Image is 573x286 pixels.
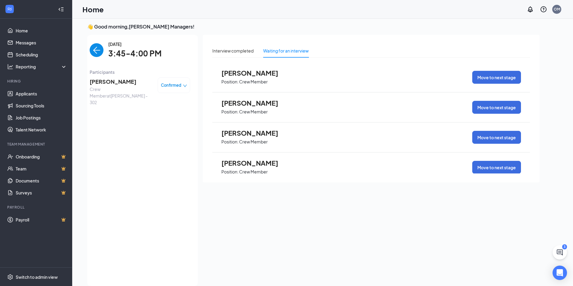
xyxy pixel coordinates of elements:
p: Position: [221,169,239,175]
span: Crew Member at [PERSON_NAME] - 302 [90,86,153,106]
a: PayrollCrown [16,214,67,226]
button: Move to next stage [472,131,521,144]
p: Crew Member [239,109,268,115]
p: Crew Member [239,79,268,85]
a: TeamCrown [16,163,67,175]
span: Confirmed [161,82,181,88]
span: Participants [90,69,190,75]
div: Team Management [7,142,66,147]
button: Move to next stage [472,161,521,174]
svg: Analysis [7,64,13,70]
div: 3 [562,244,567,249]
h1: Home [82,4,104,14]
a: Sourcing Tools [16,100,67,112]
svg: WorkstreamLogo [7,6,13,12]
svg: Collapse [58,6,64,12]
a: Messages [16,37,67,49]
p: Position: [221,79,239,85]
button: ChatActive [553,245,567,260]
div: Switch to admin view [16,274,58,280]
h3: 👋 Good morning, [PERSON_NAME] Managers ! [87,23,540,30]
a: Job Postings [16,112,67,124]
p: Crew Member [239,139,268,145]
button: Move to next stage [472,71,521,84]
p: Position: [221,109,239,115]
span: [PERSON_NAME] [221,129,288,137]
svg: Settings [7,274,13,280]
a: Talent Network [16,124,67,136]
a: DocumentsCrown [16,175,67,187]
a: Applicants [16,88,67,100]
span: down [183,84,187,88]
button: back-button [90,43,103,57]
a: OnboardingCrown [16,151,67,163]
span: [PERSON_NAME] [221,99,288,107]
div: Reporting [16,64,67,70]
p: Crew Member [239,169,268,175]
span: [DATE] [108,41,162,47]
span: [PERSON_NAME] [90,77,153,86]
div: Waiting for an interview [263,47,309,54]
div: Open Intercom Messenger [553,266,567,280]
span: [PERSON_NAME] [221,159,288,167]
button: Move to next stage [472,101,521,114]
svg: Notifications [527,6,534,13]
svg: QuestionInfo [540,6,547,13]
div: Hiring [7,79,66,84]
div: Payroll [7,205,66,210]
div: OM [554,7,560,12]
span: [PERSON_NAME] [221,69,288,77]
span: 3:45-4:00 PM [108,47,162,60]
a: SurveysCrown [16,187,67,199]
div: Interview completed [212,47,254,54]
p: Position: [221,139,239,145]
a: Scheduling [16,49,67,61]
svg: ChatActive [556,249,563,256]
a: Home [16,25,67,37]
